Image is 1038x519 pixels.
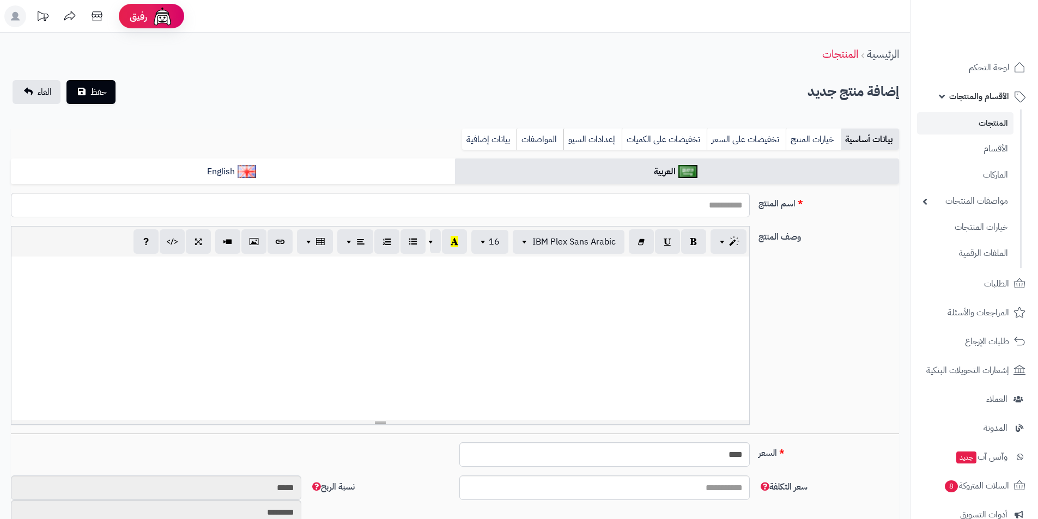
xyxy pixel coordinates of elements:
button: حفظ [66,80,116,104]
a: تخفيضات على الكميات [622,129,707,150]
span: طلبات الإرجاع [965,334,1009,349]
a: الماركات [917,163,1013,187]
img: ai-face.png [151,5,173,27]
span: رفيق [130,10,147,23]
a: بيانات إضافية [462,129,517,150]
label: وصف المنتج [754,226,903,243]
img: العربية [678,165,697,178]
span: IBM Plex Sans Arabic [532,235,616,248]
span: 16 [489,235,500,248]
a: طلبات الإرجاع [917,328,1031,355]
button: IBM Plex Sans Arabic [513,230,624,254]
span: إشعارات التحويلات البنكية [926,363,1009,378]
a: تخفيضات على السعر [707,129,786,150]
a: المدونة [917,415,1031,441]
span: حفظ [90,86,107,99]
span: جديد [956,451,976,463]
a: الغاء [13,80,60,104]
a: بيانات أساسية [841,129,899,150]
a: مواصفات المنتجات [917,190,1013,213]
a: السلات المتروكة8 [917,473,1031,499]
a: العربية [455,158,899,185]
span: وآتس آب [955,449,1007,465]
a: المنتجات [822,46,858,62]
span: المراجعات والأسئلة [948,305,1009,320]
a: الرئيسية [867,46,899,62]
span: السلات المتروكة [944,478,1009,493]
label: السعر [754,442,903,460]
span: الغاء [38,86,52,99]
a: الطلبات [917,271,1031,297]
button: 16 [471,230,508,254]
span: المدونة [984,420,1007,436]
a: تحديثات المنصة [29,5,56,30]
img: English [238,165,257,178]
h2: إضافة منتج جديد [808,81,899,103]
a: الأقسام [917,137,1013,161]
a: المنتجات [917,112,1013,135]
span: 8 [945,480,958,492]
span: لوحة التحكم [969,60,1009,75]
a: المراجعات والأسئلة [917,300,1031,326]
span: الطلبات [984,276,1009,291]
a: خيارات المنتجات [917,216,1013,239]
label: اسم المنتج [754,193,903,210]
a: وآتس آبجديد [917,444,1031,470]
a: لوحة التحكم [917,54,1031,81]
a: إعدادات السيو [563,129,622,150]
a: خيارات المنتج [786,129,841,150]
span: العملاء [986,392,1007,407]
a: English [11,158,455,185]
a: الملفات الرقمية [917,242,1013,265]
a: إشعارات التحويلات البنكية [917,357,1031,383]
span: سعر التكلفة [758,480,808,493]
a: المواصفات [517,129,563,150]
span: نسبة الربح [310,480,355,493]
a: العملاء [917,386,1031,412]
span: الأقسام والمنتجات [949,89,1009,104]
